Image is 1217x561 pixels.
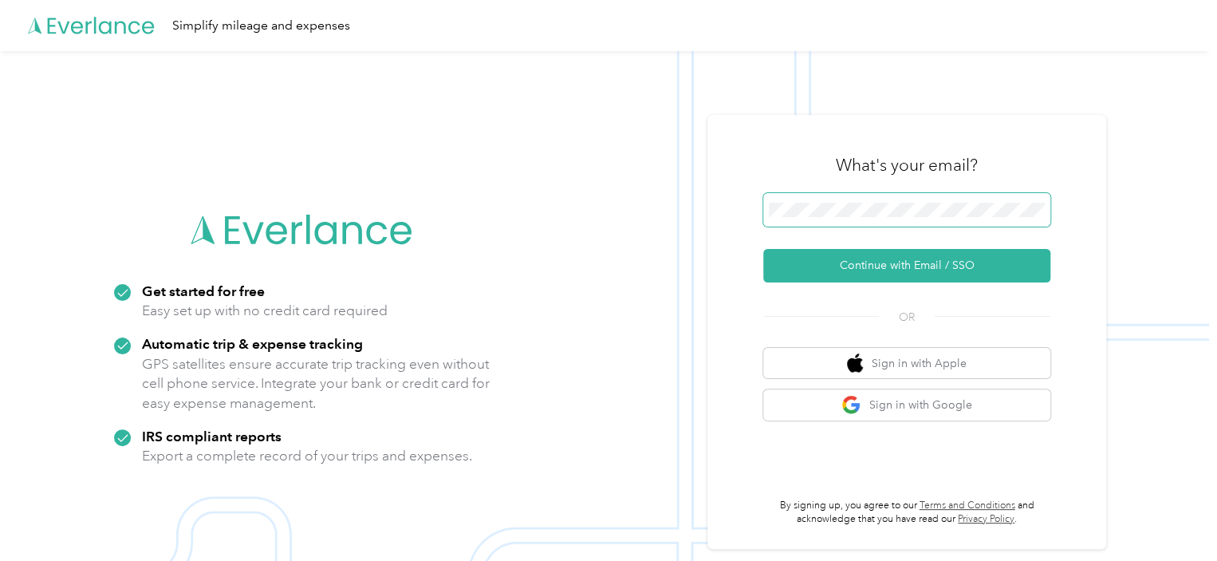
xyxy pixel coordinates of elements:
[958,513,1014,525] a: Privacy Policy
[142,335,363,352] strong: Automatic trip & expense tracking
[142,446,472,466] p: Export a complete record of your trips and expenses.
[763,499,1050,527] p: By signing up, you agree to our and acknowledge that you have read our .
[763,348,1050,379] button: apple logoSign in with Apple
[763,389,1050,421] button: google logoSign in with Google
[142,428,282,444] strong: IRS compliant reports
[920,500,1015,512] a: Terms and Conditions
[879,309,935,326] span: OR
[142,282,265,299] strong: Get started for free
[847,354,863,373] img: apple logo
[172,16,350,36] div: Simplify mileage and expenses
[763,249,1050,282] button: Continue with Email / SSO
[142,354,490,413] p: GPS satellites ensure accurate trip tracking even without cell phone service. Integrate your bank...
[841,395,861,415] img: google logo
[142,301,388,321] p: Easy set up with no credit card required
[836,154,978,176] h3: What's your email?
